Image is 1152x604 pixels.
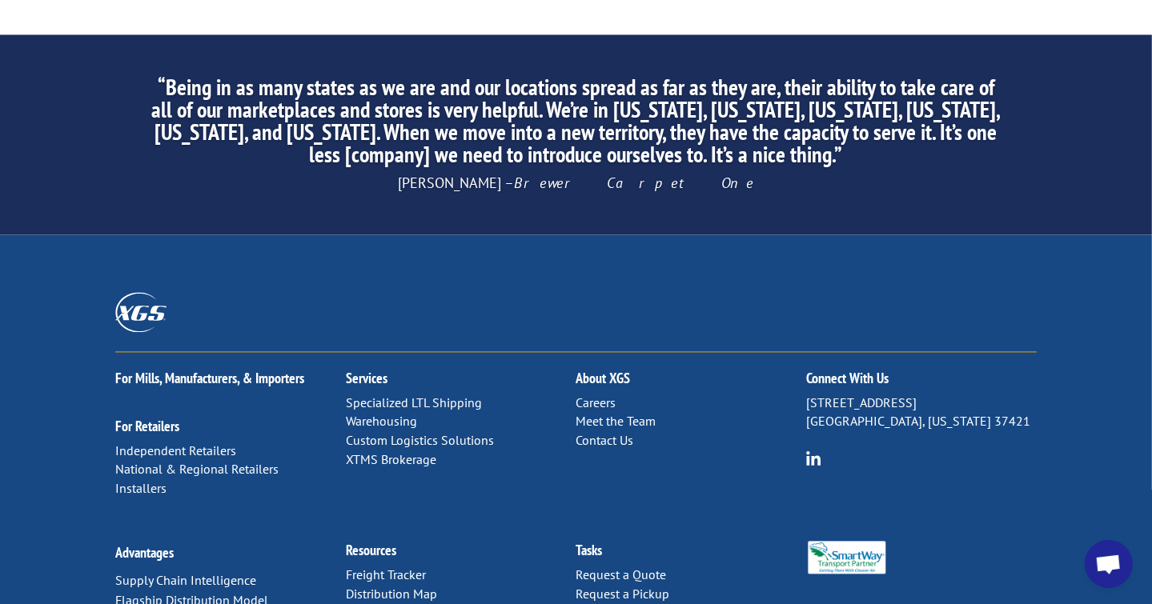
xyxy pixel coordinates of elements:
[576,394,616,410] a: Careers
[346,432,494,448] a: Custom Logistics Solutions
[398,174,754,192] span: [PERSON_NAME] –
[346,541,396,559] a: Resources
[576,369,631,387] a: About XGS
[1085,540,1133,588] div: Open chat
[115,461,279,477] a: National & Regional Retailers
[346,413,417,429] a: Warehousing
[576,566,667,582] a: Request a Quote
[115,543,174,562] a: Advantages
[346,369,387,387] a: Services
[346,586,437,602] a: Distribution Map
[346,566,426,582] a: Freight Tracker
[115,442,236,458] a: Independent Retailers
[514,174,754,192] em: Brewer Carpet One
[115,369,304,387] a: For Mills, Manufacturers, & Importers
[806,371,1037,394] h2: Connect With Us
[346,394,482,410] a: Specialized LTL Shipping
[576,543,807,566] h2: Tasks
[346,451,436,467] a: XTMS Brokerage
[806,394,1037,432] p: [STREET_ADDRESS] [GEOGRAPHIC_DATA], [US_STATE] 37421
[115,480,167,496] a: Installers
[115,572,256,588] a: Supply Chain Intelligence
[806,541,887,574] img: Smartway_Logo
[576,586,670,602] a: Request a Pickup
[576,413,656,429] a: Meet the Team
[576,432,634,448] a: Contact Us
[806,450,821,466] img: group-6
[115,292,167,331] img: XGS_Logos_ALL_2024_All_White
[115,417,179,435] a: For Retailers
[151,76,1002,174] h2: “Being in as many states as we are and our locations spread as far as they are, their ability to ...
